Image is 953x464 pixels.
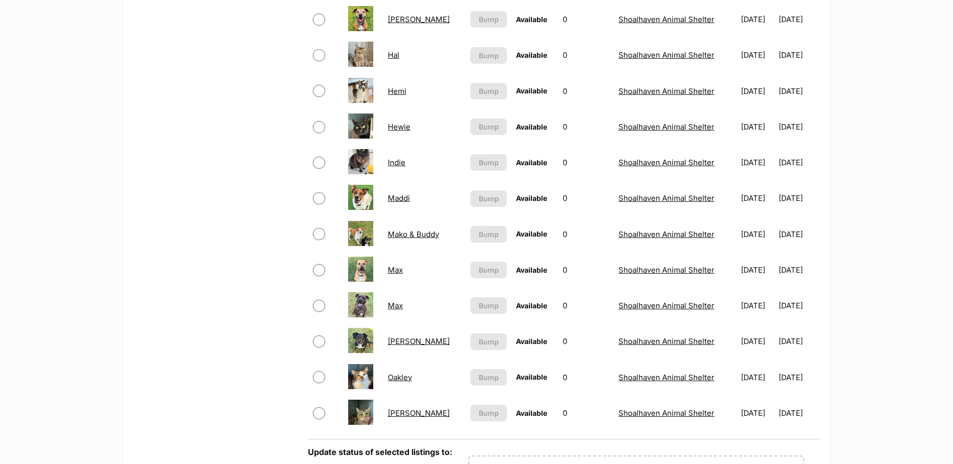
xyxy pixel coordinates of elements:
[516,15,547,24] span: Available
[737,288,778,323] td: [DATE]
[779,253,819,287] td: [DATE]
[779,145,819,180] td: [DATE]
[618,301,714,310] a: Shoalhaven Animal Shelter
[737,324,778,359] td: [DATE]
[470,226,507,243] button: Bump
[779,288,819,323] td: [DATE]
[618,336,714,346] a: Shoalhaven Animal Shelter
[737,253,778,287] td: [DATE]
[388,408,450,418] a: [PERSON_NAME]
[516,86,547,95] span: Available
[470,369,507,386] button: Bump
[618,229,714,239] a: Shoalhaven Animal Shelter
[559,38,613,72] td: 0
[388,193,410,203] a: Maddi
[559,288,613,323] td: 0
[516,123,547,131] span: Available
[618,122,714,132] a: Shoalhaven Animal Shelter
[618,158,714,167] a: Shoalhaven Animal Shelter
[779,217,819,252] td: [DATE]
[388,122,410,132] a: Hewie
[618,50,714,60] a: Shoalhaven Animal Shelter
[470,262,507,278] button: Bump
[618,193,714,203] a: Shoalhaven Animal Shelter
[388,301,403,310] a: Max
[479,265,499,275] span: Bump
[737,74,778,108] td: [DATE]
[559,360,613,395] td: 0
[470,333,507,350] button: Bump
[479,50,499,61] span: Bump
[516,409,547,417] span: Available
[559,181,613,215] td: 0
[559,74,613,108] td: 0
[470,154,507,171] button: Bump
[479,300,499,311] span: Bump
[779,324,819,359] td: [DATE]
[516,51,547,59] span: Available
[618,265,714,275] a: Shoalhaven Animal Shelter
[737,360,778,395] td: [DATE]
[388,50,399,60] a: Hal
[516,266,547,274] span: Available
[559,109,613,144] td: 0
[479,372,499,383] span: Bump
[737,2,778,37] td: [DATE]
[388,86,406,96] a: Hemi
[479,336,499,347] span: Bump
[479,86,499,96] span: Bump
[618,15,714,24] a: Shoalhaven Animal Shelter
[516,229,547,238] span: Available
[737,38,778,72] td: [DATE]
[737,181,778,215] td: [DATE]
[779,2,819,37] td: [DATE]
[470,119,507,135] button: Bump
[516,373,547,381] span: Available
[470,405,507,421] button: Bump
[618,373,714,382] a: Shoalhaven Animal Shelter
[559,145,613,180] td: 0
[737,396,778,430] td: [DATE]
[559,2,613,37] td: 0
[779,181,819,215] td: [DATE]
[479,229,499,240] span: Bump
[516,337,547,345] span: Available
[388,229,439,239] a: Mako & Buddy
[559,324,613,359] td: 0
[516,301,547,310] span: Available
[479,408,499,418] span: Bump
[618,408,714,418] a: Shoalhaven Animal Shelter
[737,145,778,180] td: [DATE]
[479,14,499,25] span: Bump
[470,190,507,207] button: Bump
[559,253,613,287] td: 0
[559,217,613,252] td: 0
[479,193,499,204] span: Bump
[479,122,499,132] span: Bump
[388,373,412,382] a: Oakley
[779,38,819,72] td: [DATE]
[516,194,547,202] span: Available
[388,158,405,167] a: Indie
[737,109,778,144] td: [DATE]
[470,47,507,64] button: Bump
[779,109,819,144] td: [DATE]
[479,157,499,168] span: Bump
[779,74,819,108] td: [DATE]
[618,86,714,96] a: Shoalhaven Animal Shelter
[470,83,507,99] button: Bump
[559,396,613,430] td: 0
[388,336,450,346] a: [PERSON_NAME]
[779,360,819,395] td: [DATE]
[388,15,450,24] a: [PERSON_NAME]
[737,217,778,252] td: [DATE]
[516,158,547,167] span: Available
[308,447,452,457] label: Update status of selected listings to:
[470,11,507,28] button: Bump
[388,265,403,275] a: Max
[470,297,507,314] button: Bump
[779,396,819,430] td: [DATE]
